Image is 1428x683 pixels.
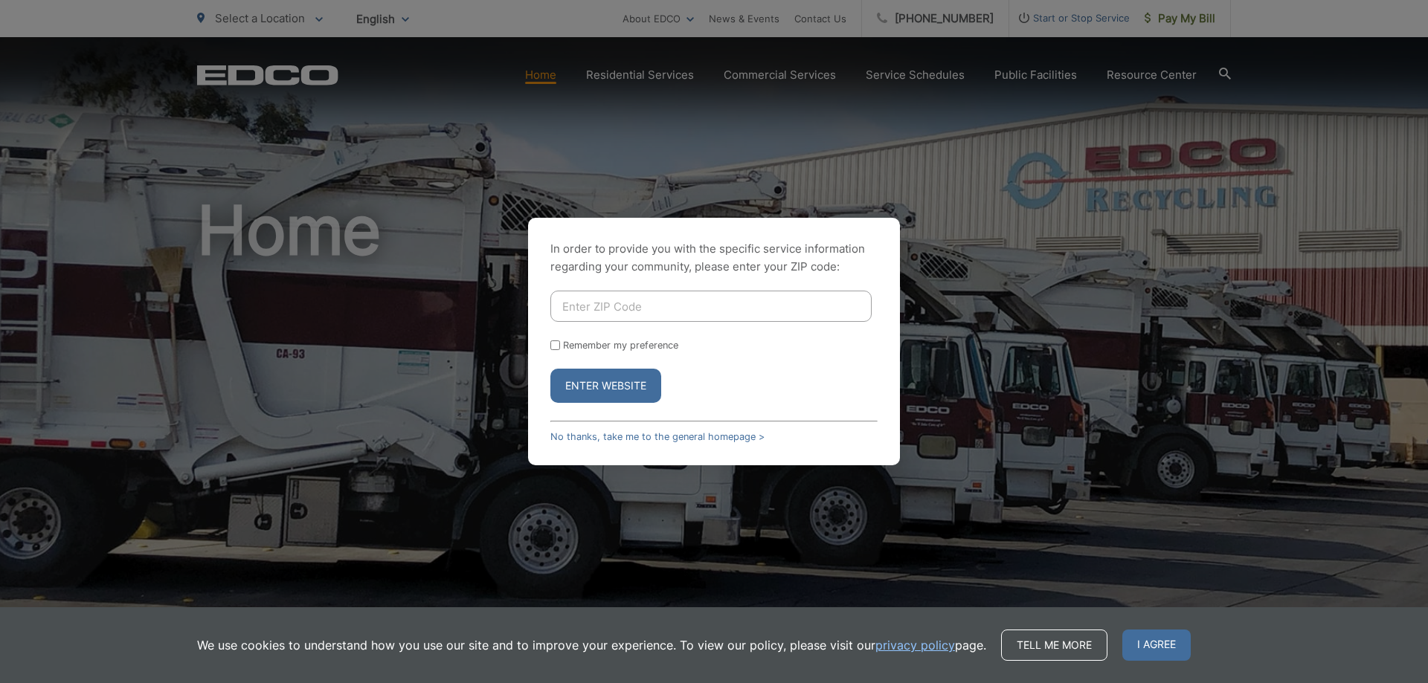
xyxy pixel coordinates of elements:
[550,291,872,322] input: Enter ZIP Code
[563,340,678,351] label: Remember my preference
[197,636,986,654] p: We use cookies to understand how you use our site and to improve your experience. To view our pol...
[550,431,765,442] a: No thanks, take me to the general homepage >
[1001,629,1107,661] a: Tell me more
[875,636,955,654] a: privacy policy
[550,240,878,276] p: In order to provide you with the specific service information regarding your community, please en...
[550,369,661,403] button: Enter Website
[1122,629,1191,661] span: I agree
